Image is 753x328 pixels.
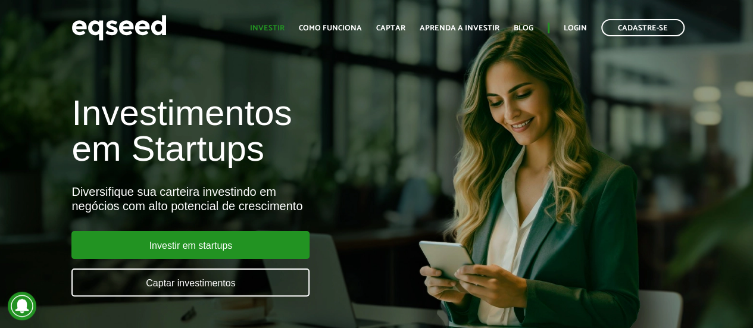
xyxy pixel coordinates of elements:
[514,24,533,32] a: Blog
[420,24,499,32] a: Aprenda a investir
[71,95,430,167] h1: Investimentos em Startups
[376,24,405,32] a: Captar
[299,24,362,32] a: Como funciona
[71,268,310,296] a: Captar investimentos
[71,185,430,213] div: Diversifique sua carteira investindo em negócios com alto potencial de crescimento
[564,24,587,32] a: Login
[71,12,167,43] img: EqSeed
[71,231,310,259] a: Investir em startups
[250,24,285,32] a: Investir
[601,19,685,36] a: Cadastre-se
